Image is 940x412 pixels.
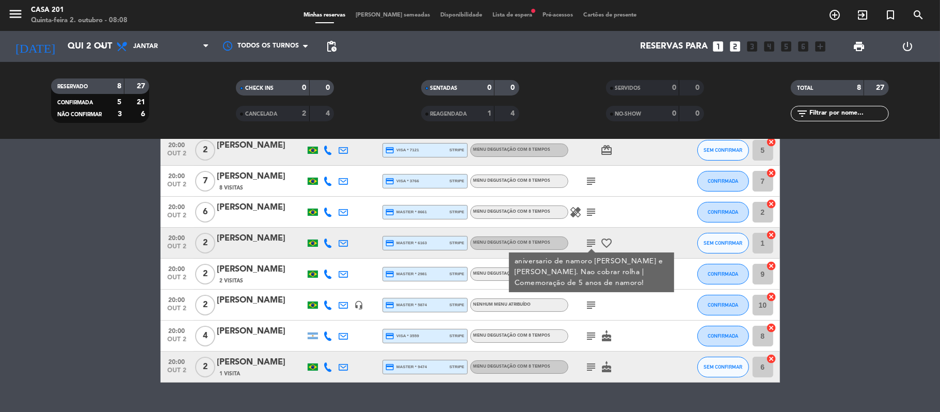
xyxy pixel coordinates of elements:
strong: 4 [326,110,332,117]
span: 20:00 [164,293,190,305]
span: master * 8661 [386,208,427,217]
strong: 6 [141,110,147,118]
i: cancel [767,168,777,178]
span: 7 [195,171,215,192]
i: subject [585,175,598,187]
span: Menu degustação com 8 tempos [473,334,551,338]
span: master * 2981 [386,270,427,279]
div: Casa 201 [31,5,128,15]
i: add_box [814,40,827,53]
span: Nenhum menu atribuído [473,303,531,307]
span: [PERSON_NAME] semeadas [350,12,435,18]
strong: 2 [302,110,307,117]
span: visa * 7121 [386,146,419,155]
i: cancel [767,354,777,364]
span: 1 Visita [220,370,241,378]
span: out 2 [164,305,190,317]
span: SENTADAS [431,86,458,91]
button: SEM CONFIRMAR [697,357,749,377]
strong: 0 [326,84,332,91]
div: Quinta-feira 2. outubro - 08:08 [31,15,128,26]
span: Lista de espera [487,12,537,18]
span: 2 [195,295,215,315]
span: NO-SHOW [615,112,642,117]
span: SEM CONFIRMAR [704,364,742,370]
span: Menu degustação com 8 tempos [473,272,551,276]
span: stripe [450,332,465,339]
div: [PERSON_NAME] [217,263,305,276]
strong: 8 [857,84,861,91]
span: stripe [450,178,465,184]
span: 20:00 [164,200,190,212]
span: CONFIRMADA [708,271,738,277]
span: Menu degustação com 8 tempos [473,148,551,152]
span: Jantar [133,43,158,50]
i: subject [585,330,598,342]
i: looks_one [712,40,725,53]
span: CANCELADA [245,112,277,117]
div: [PERSON_NAME] [217,170,305,183]
span: out 2 [164,274,190,286]
button: CONFIRMADA [697,264,749,284]
i: credit_card [386,300,395,310]
span: 20:00 [164,138,190,150]
i: looks_3 [746,40,759,53]
span: Minhas reservas [298,12,350,18]
span: REAGENDADA [431,112,467,117]
button: CONFIRMADA [697,202,749,223]
i: cancel [767,137,777,147]
i: exit_to_app [856,9,869,21]
span: SEM CONFIRMAR [704,240,742,246]
span: Pré-acessos [537,12,578,18]
span: 20:00 [164,231,190,243]
span: master * 9474 [386,362,427,372]
i: cancel [767,292,777,302]
button: menu [8,6,23,25]
span: out 2 [164,150,190,162]
i: card_giftcard [601,144,613,156]
div: [PERSON_NAME] [217,294,305,307]
strong: 21 [137,99,147,106]
i: cancel [767,323,777,333]
span: out 2 [164,336,190,348]
div: [PERSON_NAME] [217,356,305,369]
span: NÃO CONFIRMAR [57,112,102,117]
i: looks_5 [780,40,793,53]
i: filter_list [796,107,808,120]
i: arrow_drop_down [96,40,108,53]
div: aniversario de namoro [PERSON_NAME] e [PERSON_NAME]. Nao cobrar rolha | Comemoração de 5 anos de ... [514,256,668,289]
span: stripe [450,302,465,308]
span: stripe [450,271,465,277]
i: looks_6 [797,40,810,53]
strong: 0 [302,84,307,91]
button: CONFIRMADA [697,326,749,346]
span: Cartões de presente [578,12,642,18]
span: TOTAL [797,86,813,91]
span: CONFIRMADA [708,333,738,339]
button: SEM CONFIRMAR [697,140,749,161]
span: Menu degustação com 8 tempos [473,241,551,245]
span: visa * 3559 [386,331,419,341]
span: CONFIRMADA [708,302,738,308]
i: favorite_border [601,237,613,249]
i: turned_in_not [884,9,897,21]
span: out 2 [164,181,190,193]
strong: 0 [672,84,676,91]
span: 2 [195,140,215,161]
div: [PERSON_NAME] [217,325,305,338]
span: master * 5874 [386,300,427,310]
strong: 4 [511,110,517,117]
span: stripe [450,240,465,246]
span: SERVIDOS [615,86,641,91]
strong: 0 [511,84,517,91]
span: CONFIRMADA [57,100,93,105]
i: headset_mic [355,300,364,310]
i: search [912,9,925,21]
strong: 1 [487,110,491,117]
i: credit_card [386,270,395,279]
i: cake [601,361,613,373]
span: 8 Visitas [220,184,244,192]
span: Menu degustação com 8 tempos [473,210,551,214]
strong: 27 [876,84,886,91]
span: SEM CONFIRMAR [704,147,742,153]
